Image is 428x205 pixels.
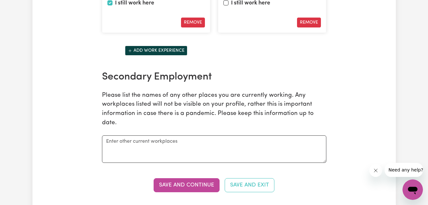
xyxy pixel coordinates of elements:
p: Please list the names of any other places you are currently working. Any workplaces listed will n... [102,91,326,128]
button: Remove [181,18,205,27]
button: Remove [297,18,321,27]
span: Need any help? [4,4,39,10]
h2: Secondary Employment [102,71,326,83]
button: Save and Exit [225,178,274,192]
button: Save and Continue [154,178,220,192]
iframe: Button to launch messaging window [403,179,423,200]
iframe: Message from company [385,163,423,177]
button: Add another work experience [125,46,187,56]
iframe: Close message [369,164,382,177]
